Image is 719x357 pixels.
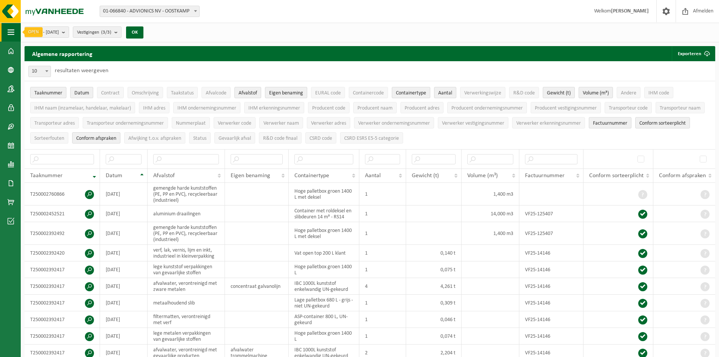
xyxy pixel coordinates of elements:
[25,311,100,328] td: T250002392417
[353,102,397,113] button: Producent naamProducent naam: Activate to sort
[139,102,169,113] button: IHM adresIHM adres: Activate to sort
[143,105,165,111] span: IHM adres
[467,173,498,179] span: Volume (m³)
[83,117,168,128] button: Transporteur ondernemingsnummerTransporteur ondernemingsnummer : Activate to sort
[225,278,289,295] td: concentraat galvanolijn
[513,90,535,96] span: R&D code
[30,87,66,98] button: TaaknummerTaaknummer: Activate to remove sorting
[171,90,194,96] span: Taakstatus
[531,102,601,113] button: Producent vestigingsnummerProducent vestigingsnummer: Activate to sort
[189,132,211,144] button: StatusStatus: Activate to sort
[359,206,406,222] td: 1
[101,90,120,96] span: Contract
[358,121,430,126] span: Verwerker ondernemingsnummer
[167,87,198,98] button: TaakstatusTaakstatus: Activate to sort
[259,117,303,128] button: Verwerker naamVerwerker naam: Activate to sort
[269,90,303,96] span: Eigen benaming
[519,278,584,295] td: VF25-14146
[77,27,111,38] span: Vestigingen
[519,245,584,261] td: VF25-14146
[206,90,226,96] span: Afvalcode
[359,261,406,278] td: 1
[609,105,648,111] span: Transporteur code
[25,26,69,38] button: [DATE] - [DATE]
[294,173,329,179] span: Containertype
[34,90,62,96] span: Taaknummer
[34,105,131,111] span: IHM naam (inzamelaar, handelaar, makelaar)
[311,121,346,126] span: Verwerker adres
[583,90,609,96] span: Volume (m³)
[259,132,302,144] button: R&D code finaalR&amp;D code finaal: Activate to sort
[406,245,461,261] td: 0,140 t
[460,87,505,98] button: VerwerkingswijzeVerwerkingswijze: Activate to sort
[516,121,581,126] span: Verwerker erkenningsnummer
[438,90,452,96] span: Aantal
[132,90,159,96] span: Omschrijving
[248,105,300,111] span: IHM erkenningsnummer
[359,328,406,345] td: 1
[76,136,116,141] span: Conform afspraken
[442,121,504,126] span: Verwerker vestigingsnummer
[55,68,108,74] label: resultaten weergeven
[100,206,148,222] td: [DATE]
[359,295,406,311] td: 1
[148,278,225,295] td: afvalwater, verontreinigd met zware metalen
[464,90,501,96] span: Verwerkingswijze
[176,121,206,126] span: Nummerplaat
[214,132,255,144] button: Gevaarlijk afval : Activate to sort
[519,222,584,245] td: VF25-125407
[605,102,652,113] button: Transporteur codeTransporteur code: Activate to sort
[656,102,705,113] button: Transporteur naamTransporteur naam: Activate to sort
[148,206,225,222] td: aluminium draailingen
[289,278,359,295] td: IBC 1000L kunststof enkelwandig UN-gekeurd
[25,206,100,222] td: T250002452521
[406,295,461,311] td: 0,309 t
[100,311,148,328] td: [DATE]
[357,105,393,111] span: Producent naam
[30,117,79,128] button: Transporteur adresTransporteur adres: Activate to sort
[406,311,461,328] td: 0,046 t
[289,311,359,328] td: ASP-container 800 L, UN-gekeurd
[305,132,336,144] button: CSRD codeCSRD code: Activate to sort
[617,87,640,98] button: AndereAndere: Activate to sort
[289,245,359,261] td: Vat open top 200 L klant
[153,173,175,179] span: Afvalstof
[589,173,644,179] span: Conform sorteerplicht
[289,261,359,278] td: Hoge palletbox groen 1400 L
[25,245,100,261] td: T250002392420
[29,27,59,38] span: [DATE] - [DATE]
[315,90,341,96] span: EURAL code
[25,261,100,278] td: T250002392417
[148,295,225,311] td: metaalhoudend slib
[289,183,359,206] td: Hoge palletbox groen 1400 L met deksel
[124,132,185,144] button: Afwijking t.o.v. afsprakenAfwijking t.o.v. afspraken: Activate to sort
[100,6,199,17] span: 01-066840 - ADVIONICS NV - OOSTKAMP
[25,183,100,206] td: T250002760866
[28,66,51,77] span: 10
[173,102,240,113] button: IHM ondernemingsnummerIHM ondernemingsnummer: Activate to sort
[289,328,359,345] td: Hoge palletbox groen 1400 L
[29,66,51,77] span: 10
[344,136,399,141] span: CSRD ESRS E5-5 categorie
[462,206,519,222] td: 14,000 m3
[30,173,63,179] span: Taaknummer
[100,278,148,295] td: [DATE]
[635,117,690,128] button: Conform sorteerplicht : Activate to sort
[72,132,120,144] button: Conform afspraken : Activate to sort
[593,121,627,126] span: Factuurnummer
[447,102,527,113] button: Producent ondernemingsnummerProducent ondernemingsnummer: Activate to sort
[126,26,143,39] button: OK
[659,173,706,179] span: Conform afspraken
[100,183,148,206] td: [DATE]
[405,105,439,111] span: Producent adres
[359,183,406,206] td: 1
[621,90,636,96] span: Andere
[589,117,631,128] button: FactuurnummerFactuurnummer: Activate to sort
[289,206,359,222] td: Container met roldeksel en slibdeuren 14 m³ - RS14
[263,121,299,126] span: Verwerker naam
[100,328,148,345] td: [DATE]
[525,173,565,179] span: Factuurnummer
[289,222,359,245] td: Hoge palletbox groen 1400 L met deksel
[128,87,163,98] button: OmschrijvingOmschrijving: Activate to sort
[148,261,225,278] td: lege kunststof verpakkingen van gevaarlijke stoffen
